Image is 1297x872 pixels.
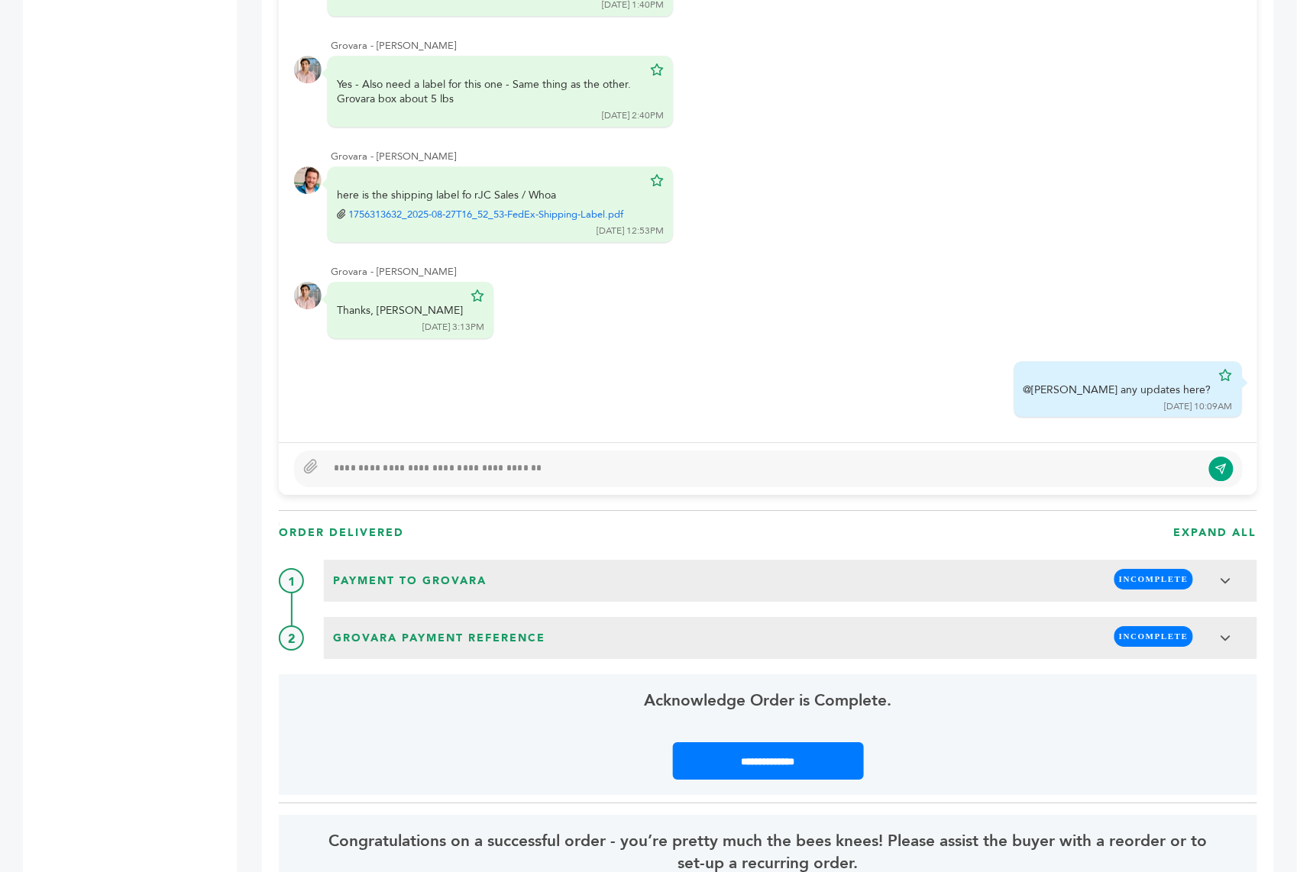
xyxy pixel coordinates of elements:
[331,39,1242,53] div: Grovara - [PERSON_NAME]
[645,690,892,712] span: Acknowledge Order is Complete.
[331,150,1242,163] div: Grovara - [PERSON_NAME]
[328,569,491,593] span: Payment to Grovara
[337,77,642,107] div: Yes - Also need a label for this one - Same thing as the other. Grovara box about 5 lbs
[1114,626,1193,647] span: INCOMPLETE
[1174,525,1257,541] h3: EXPAND ALL
[331,265,1242,279] div: Grovara - [PERSON_NAME]
[348,208,623,221] a: 1756313632_2025-08-27T16_52_53-FedEx-Shipping-Label.pdf
[337,303,463,318] div: Thanks, [PERSON_NAME]
[1165,400,1233,413] div: [DATE] 10:09AM
[279,525,404,541] h3: ORDER DElIVERED
[337,188,642,222] div: here is the shipping label fo rJC Sales / Whoa
[1024,383,1211,398] div: @[PERSON_NAME] any updates here?
[597,224,664,237] div: [DATE] 12:53PM
[602,109,664,122] div: [DATE] 2:40PM
[328,626,550,651] span: Grovara Payment Reference
[1114,569,1193,589] span: INCOMPLETE
[422,321,484,334] div: [DATE] 3:13PM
